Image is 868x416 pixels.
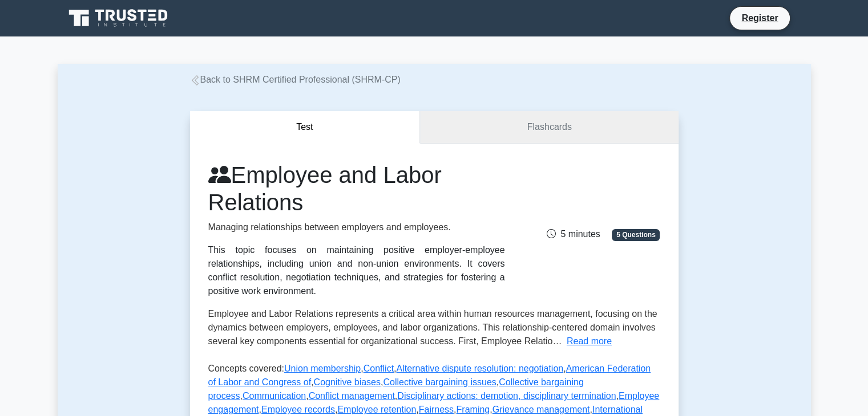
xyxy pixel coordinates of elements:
h1: Employee and Labor Relations [208,161,505,216]
a: Conflict management [309,391,395,401]
a: Disciplinary actions: demotion, disciplinary termination [397,391,616,401]
a: Flashcards [420,111,678,144]
button: Test [190,111,421,144]
p: Managing relationships between employers and employees. [208,221,505,234]
button: Read more [567,335,612,348]
a: Framing [456,405,490,414]
a: Alternative dispute resolution: negotiation [396,364,563,373]
a: Employee records [261,405,335,414]
a: Union membership [284,364,361,373]
span: 5 minutes [547,229,600,239]
a: Grievance management [492,405,590,414]
a: Back to SHRM Certified Professional (SHRM-CP) [190,75,401,84]
a: Collective bargaining issues [383,377,496,387]
a: Employee engagement [208,391,660,414]
a: Conflict [364,364,394,373]
a: Register [734,11,785,25]
a: Cognitive biases [314,377,381,387]
div: This topic focuses on maintaining positive employer-employee relationships, including union and n... [208,243,505,298]
span: Employee and Labor Relations represents a critical area within human resources management, focusi... [208,309,657,346]
a: Communication [243,391,306,401]
a: Employee retention [337,405,416,414]
span: 5 Questions [612,229,660,240]
a: Fairness [419,405,454,414]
